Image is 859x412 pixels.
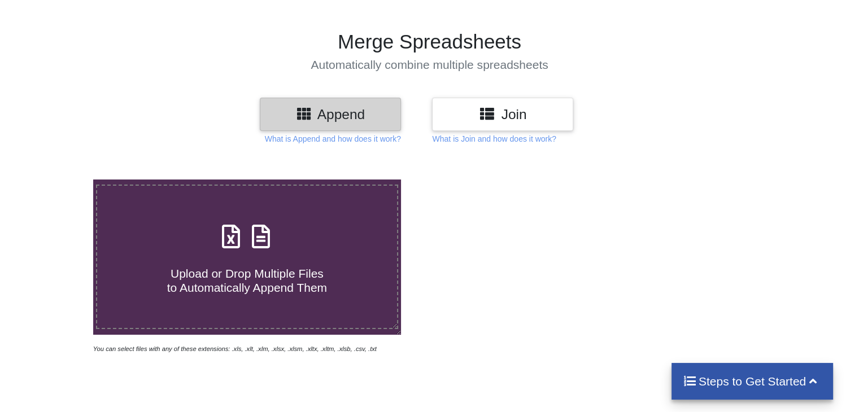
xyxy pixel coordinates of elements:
[268,106,393,122] h3: Append
[93,345,377,352] i: You can select files with any of these extensions: .xls, .xlt, .xlm, .xlsx, .xlsm, .xltx, .xltm, ...
[265,133,401,144] p: What is Append and how does it work?
[167,267,327,294] span: Upload or Drop Multiple Files to Automatically Append Them
[683,374,822,388] h4: Steps to Get Started
[441,106,565,122] h3: Join
[432,133,556,144] p: What is Join and how does it work?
